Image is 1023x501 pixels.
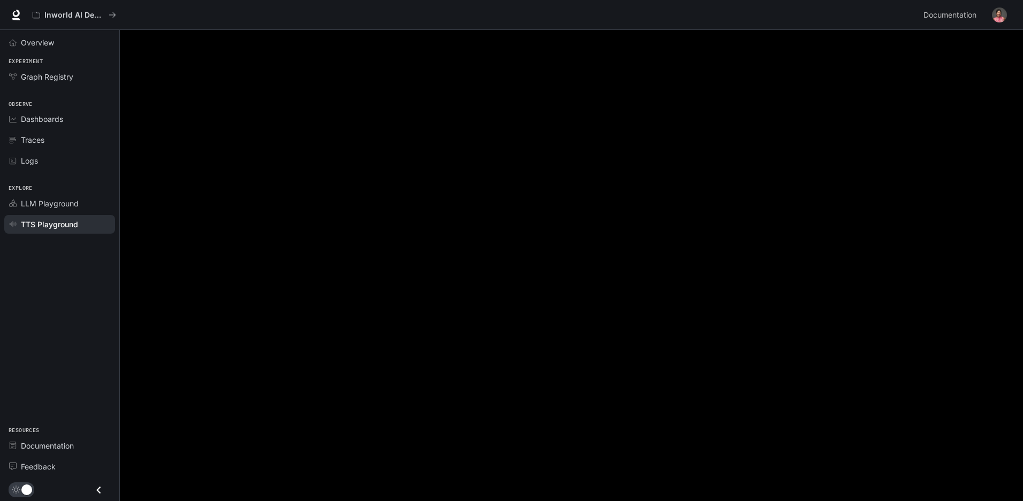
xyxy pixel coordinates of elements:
[992,7,1007,22] img: User avatar
[28,4,121,26] button: All workspaces
[919,4,984,26] a: Documentation
[44,11,104,20] p: Inworld AI Demos
[923,9,976,22] span: Documentation
[989,4,1010,26] button: User avatar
